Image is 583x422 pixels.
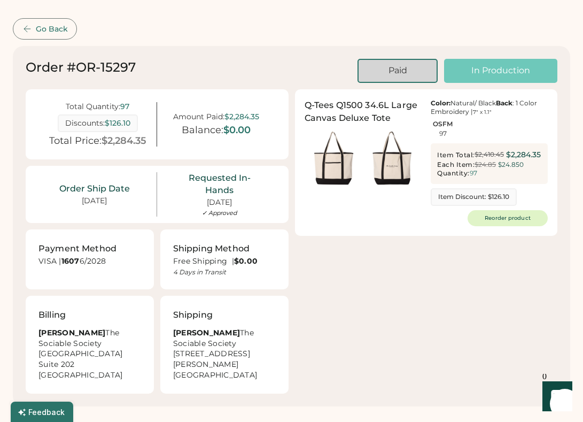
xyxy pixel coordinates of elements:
div: Q-Tees Q1500 34.6L Large Canvas Deluxe Tote [305,99,422,125]
div: Item Discount: $126.10 [438,193,509,202]
div: Go Back [36,25,68,34]
button: Reorder product [468,210,548,226]
div: Requested In-Hands [176,172,262,196]
div: $2,284.35 [102,135,146,147]
div: $126.10 [105,119,130,128]
div: 97 [120,102,129,111]
strong: Color: [431,99,450,107]
div: $0.00 [223,125,251,136]
img: generate-image [363,129,421,187]
div: 97 [439,130,447,137]
div: Free Shipping | [173,256,276,267]
strong: $0.00 [234,256,258,266]
div: 97 [470,170,477,177]
div: The Sociable Society [STREET_ADDRESS][PERSON_NAME] [GEOGRAPHIC_DATA] [173,328,276,381]
img: generate-image [305,129,363,187]
strong: Back [496,99,512,107]
div: Order Ship Date [59,183,130,195]
div: 4 Days in Transit [173,268,276,277]
div: Each Item: [437,160,475,169]
s: $2,410.45 [475,150,504,158]
div: Order #OR-15297 [26,59,136,76]
div: Shipping Method [173,242,250,255]
div: Paid [371,65,424,76]
div: Quantity: [437,169,470,178]
div: [DATE] [82,196,107,206]
iframe: Front Chat [532,374,578,420]
div: Shipping [173,309,213,321]
strong: [PERSON_NAME] [38,328,105,337]
div: The Sociable Society [GEOGRAPHIC_DATA] Suite 202 [GEOGRAPHIC_DATA] [38,328,141,381]
div: Natural/ Black : 1 Color Embroidery | [431,99,548,116]
div: Total Quantity: [66,102,120,111]
div: $2,284.35 [506,150,541,160]
div: $2,284.35 [224,112,259,121]
div: OSFM [433,120,453,128]
div: ✓ Approved [202,209,237,217]
strong: [PERSON_NAME] [173,328,240,337]
div: Amount Paid: [173,112,224,121]
div: Discounts: [65,119,105,128]
div: Balance: [182,125,223,136]
div: Item Total: [437,151,475,159]
div: Payment Method [38,242,116,255]
div: [DATE] [207,197,232,208]
div: Billing [38,309,66,321]
div: Total Price: [49,135,102,147]
div: VISA | 6/2028 [38,256,145,270]
strong: 1607 [61,256,80,266]
font: 7" x 1.1" [473,109,492,116]
s: $24.85 [475,160,496,168]
div: $24.850 [498,160,524,170]
div: In Production [457,65,545,76]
